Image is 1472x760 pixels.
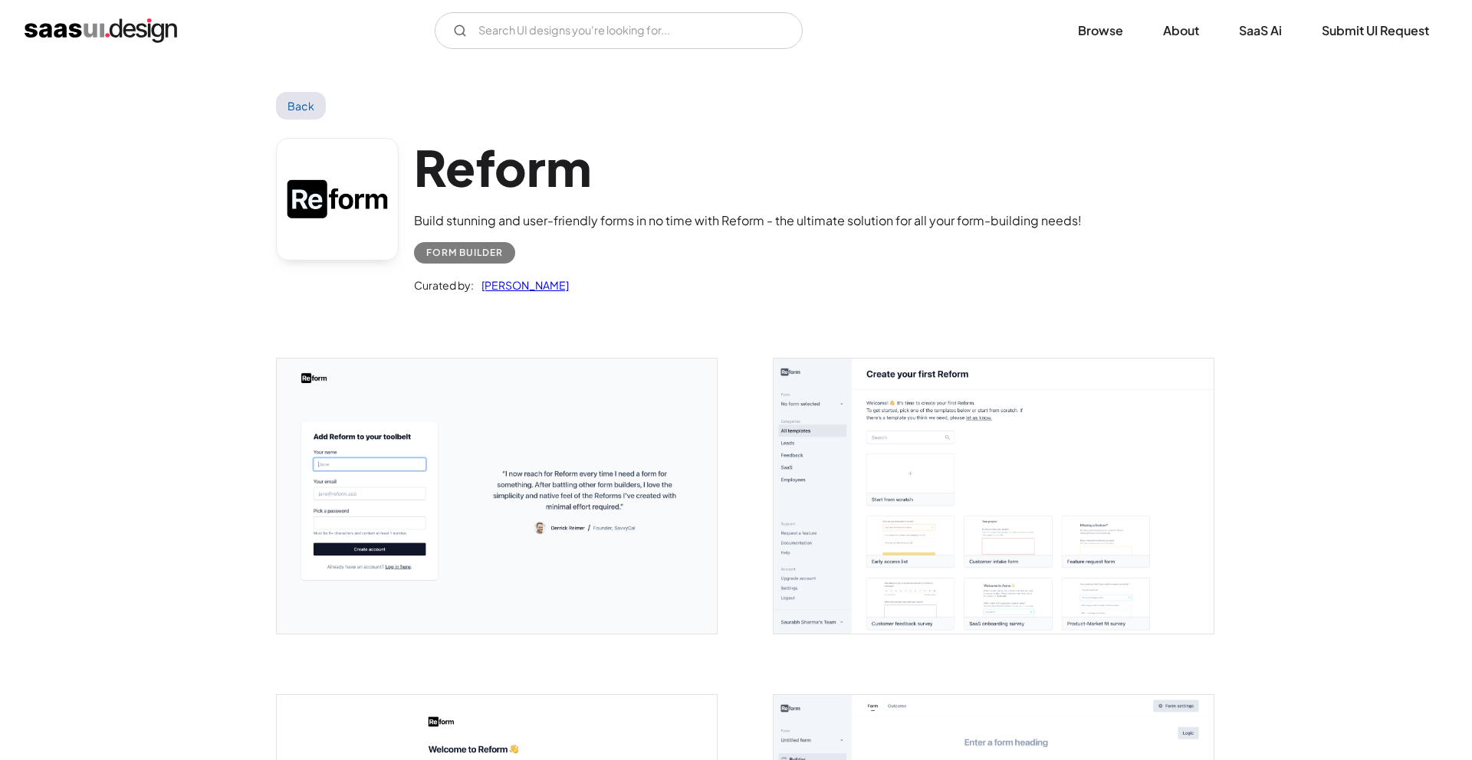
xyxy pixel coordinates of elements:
a: SaaS Ai [1221,14,1300,47]
a: Submit UI Request [1303,14,1447,47]
a: open lightbox [774,359,1214,634]
a: [PERSON_NAME] [474,276,569,294]
a: home [25,18,177,43]
img: 6422d7d1bcc9af52f4c9151c_Reform%20Templates.png [774,359,1214,634]
div: Build stunning and user-friendly forms in no time with Reform - the ultimate solution for all you... [414,211,1082,230]
img: 6422d7b11bbd015e9dbedb05_Reform%20Create%20Account.png [277,359,717,634]
form: Email Form [435,12,803,49]
a: About [1145,14,1217,47]
a: open lightbox [277,359,717,634]
a: Browse [1060,14,1142,47]
input: Search UI designs you're looking for... [435,12,803,49]
h1: Reform [414,138,1082,197]
div: Curated by: [414,276,474,294]
a: Back [276,92,326,120]
div: Form Builder [426,244,503,262]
